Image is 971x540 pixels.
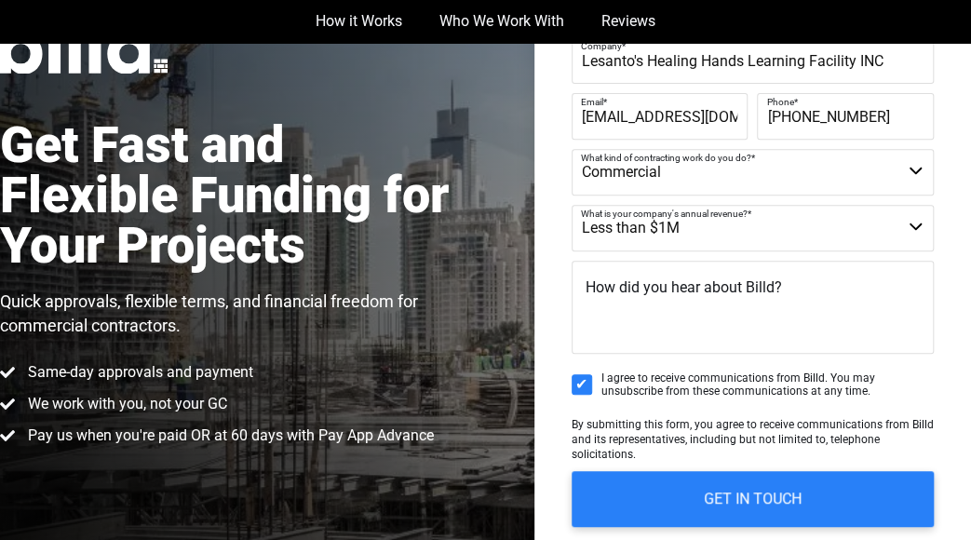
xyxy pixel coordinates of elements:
[581,41,622,51] span: Company
[23,425,434,447] span: Pay us when you're paid OR at 60 days with Pay App Advance
[601,371,934,398] span: I agree to receive communications from Billd. You may unsubscribe from these communications at an...
[572,418,934,461] span: By submitting this form, you agree to receive communications from Billd and its representatives, ...
[23,361,253,384] span: Same-day approvals and payment
[572,471,934,527] input: GET IN TOUCH
[586,278,782,296] span: How did you hear about Billd?
[766,97,793,107] span: Phone
[23,393,227,415] span: We work with you, not your GC
[572,374,592,395] input: I agree to receive communications from Billd. You may unsubscribe from these communications at an...
[581,97,603,107] span: Email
